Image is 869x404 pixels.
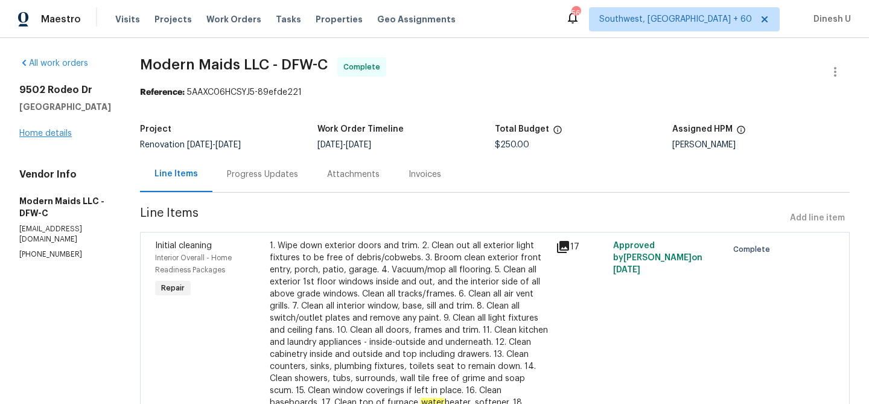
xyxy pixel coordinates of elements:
span: - [317,141,371,149]
span: - [187,141,241,149]
span: [DATE] [613,266,640,274]
span: Maestro [41,13,81,25]
span: Geo Assignments [377,13,456,25]
span: Tasks [276,15,301,24]
h5: Modern Maids LLC - DFW-C [19,195,111,219]
span: $250.00 [495,141,529,149]
div: 5AAXC06HCSYJ5-89efde221 [140,86,850,98]
span: Modern Maids LLC - DFW-C [140,57,328,72]
span: Complete [733,243,775,255]
div: Progress Updates [227,168,298,181]
a: Home details [19,129,72,138]
div: 17 [556,240,606,254]
b: Reference: [140,88,185,97]
div: 565 [571,7,580,19]
h5: [GEOGRAPHIC_DATA] [19,101,111,113]
span: Dinesh U [809,13,851,25]
span: Visits [115,13,140,25]
div: Attachments [327,168,380,181]
span: Work Orders [206,13,261,25]
p: [EMAIL_ADDRESS][DOMAIN_NAME] [19,224,111,245]
a: All work orders [19,59,88,68]
h5: Project [140,125,171,133]
span: Approved by [PERSON_NAME] on [613,242,702,274]
span: Properties [316,13,363,25]
span: Renovation [140,141,241,149]
span: Southwest, [GEOGRAPHIC_DATA] + 60 [599,13,752,25]
span: Interior Overall - Home Readiness Packages [155,254,232,274]
span: The hpm assigned to this work order. [736,125,746,141]
h5: Assigned HPM [672,125,733,133]
div: Line Items [154,168,198,180]
span: [DATE] [187,141,212,149]
h2: 9502 Rodeo Dr [19,84,111,96]
span: Projects [154,13,192,25]
span: Initial cleaning [155,242,212,250]
span: Repair [156,282,189,294]
div: Invoices [409,168,441,181]
h4: Vendor Info [19,168,111,181]
span: [DATE] [215,141,241,149]
div: [PERSON_NAME] [672,141,850,149]
h5: Total Budget [495,125,549,133]
span: The total cost of line items that have been proposed by Opendoor. This sum includes line items th... [553,125,562,141]
span: [DATE] [346,141,371,149]
span: Complete [343,61,385,73]
h5: Work Order Timeline [317,125,404,133]
p: [PHONE_NUMBER] [19,249,111,260]
span: Line Items [140,207,785,229]
span: [DATE] [317,141,343,149]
